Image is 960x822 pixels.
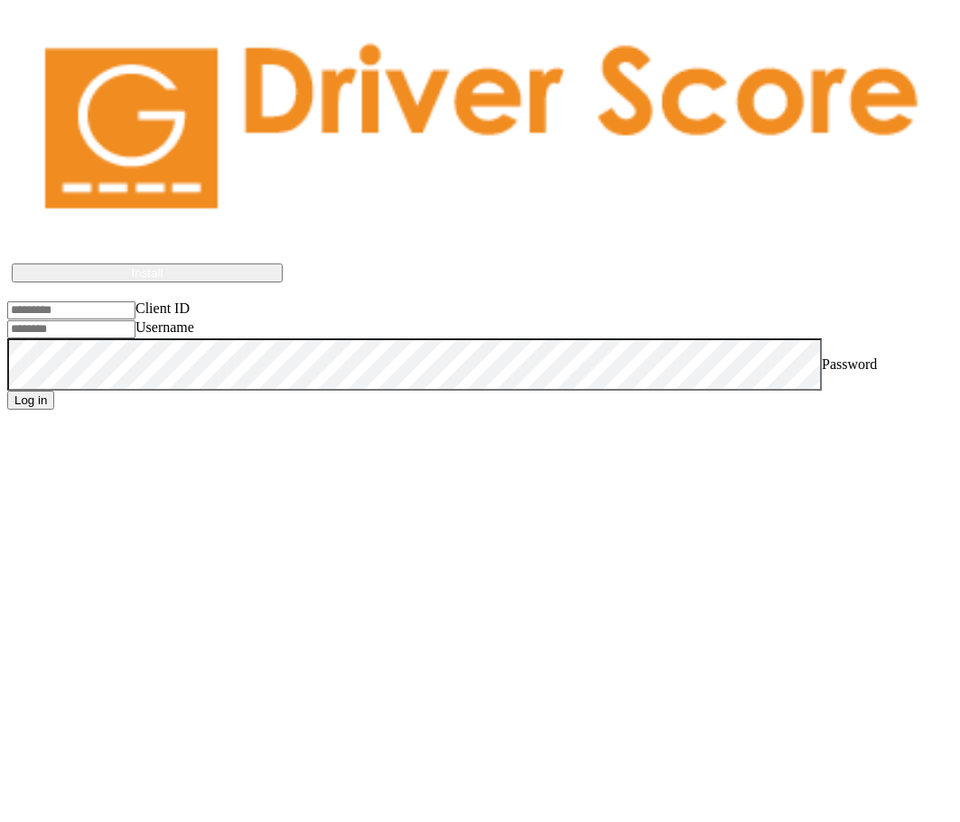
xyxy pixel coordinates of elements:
label: Username [135,319,194,335]
label: Password [822,356,877,372]
button: Log in [7,391,54,410]
label: Client ID [135,300,190,316]
p: Driver Score works best if installed on the device [30,238,930,254]
button: Install [12,263,283,282]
